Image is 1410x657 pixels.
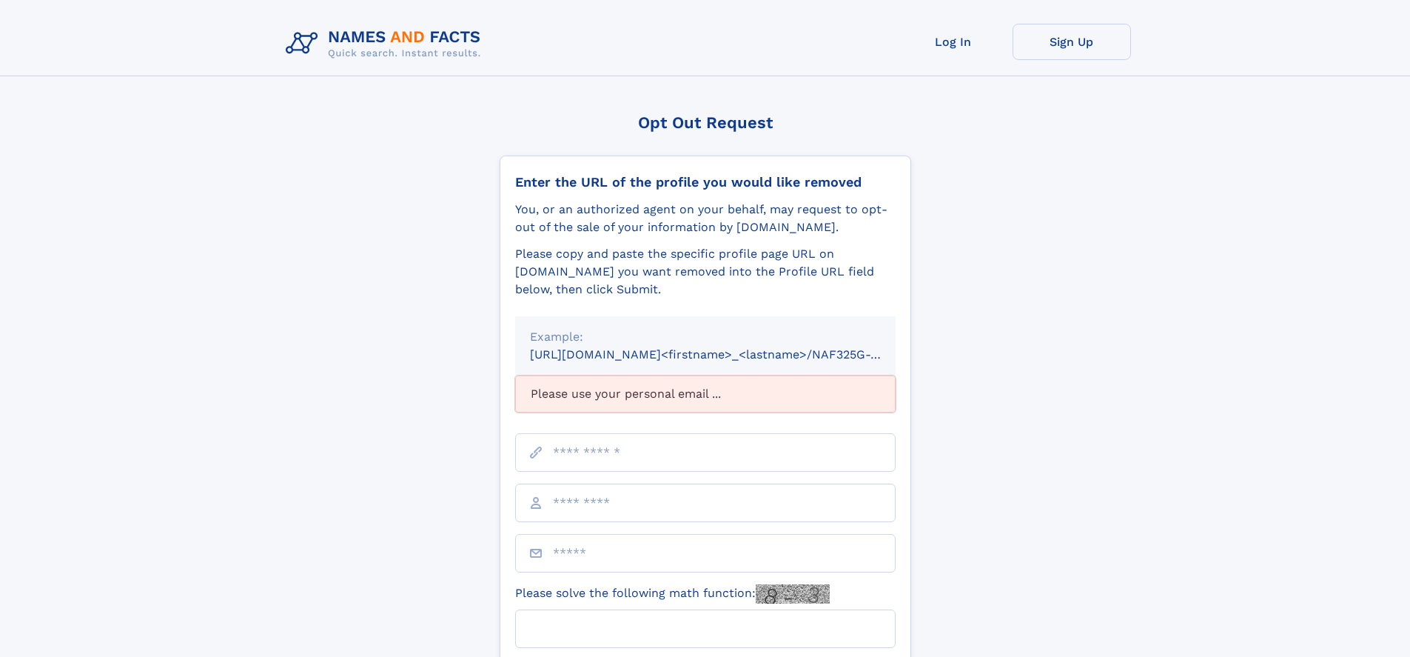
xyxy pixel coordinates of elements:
img: Logo Names and Facts [280,24,493,64]
div: Opt Out Request [500,113,911,132]
a: Log In [894,24,1013,60]
a: Sign Up [1013,24,1131,60]
label: Please solve the following math function: [515,584,830,604]
small: [URL][DOMAIN_NAME]<firstname>_<lastname>/NAF325G-xxxxxxxx [530,347,924,361]
div: You, or an authorized agent on your behalf, may request to opt-out of the sale of your informatio... [515,201,896,236]
div: Please copy and paste the specific profile page URL on [DOMAIN_NAME] you want removed into the Pr... [515,245,896,299]
div: Example: [530,328,881,346]
div: Please use your personal email ... [515,376,896,413]
div: Enter the URL of the profile you would like removed [515,174,896,190]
